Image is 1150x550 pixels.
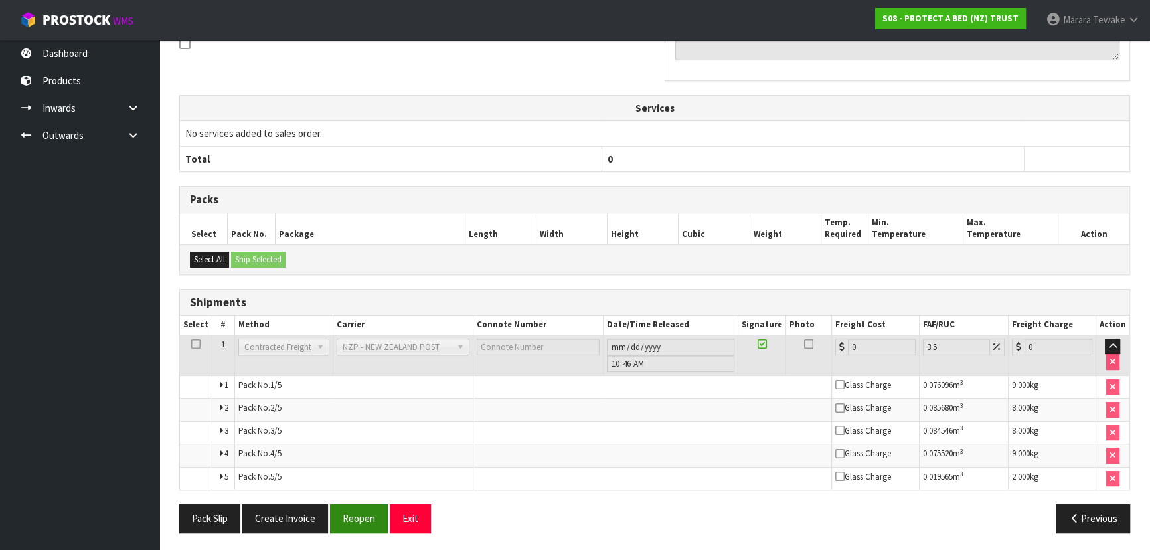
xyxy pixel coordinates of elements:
[190,193,1119,206] h3: Packs
[270,379,282,391] span: 1/5
[473,316,603,335] th: Connote Number
[919,444,1008,468] td: m
[234,375,473,399] td: Pack No.
[923,448,953,459] span: 0.075520
[234,421,473,444] td: Pack No.
[343,339,452,355] span: NZP - NEW ZEALAND POST
[608,153,613,165] span: 0
[1008,421,1096,444] td: kg
[1012,471,1030,482] span: 2.000
[465,213,536,244] th: Length
[835,471,891,482] span: Glass Charge
[1012,402,1030,413] span: 8.000
[1093,13,1125,26] span: Tewake
[919,399,1008,422] td: m
[603,316,738,335] th: Date/Time Released
[875,8,1026,29] a: S08 - PROTECT A BED (NZ) TRUST
[868,213,963,244] th: Min. Temperature
[1012,379,1030,391] span: 9.000
[738,316,786,335] th: Signature
[234,399,473,422] td: Pack No.
[960,424,963,432] sup: 3
[190,296,1119,309] h3: Shipments
[390,504,431,533] button: Exit
[1008,467,1096,490] td: kg
[113,15,133,27] small: WMS
[180,316,212,335] th: Select
[923,471,953,482] span: 0.019565
[919,375,1008,399] td: m
[963,213,1058,244] th: Max. Temperature
[1096,316,1129,335] th: Action
[1058,213,1129,244] th: Action
[242,504,328,533] button: Create Invoice
[835,402,891,413] span: Glass Charge
[1012,425,1030,436] span: 8.000
[244,339,311,355] span: Contracted Freight
[477,339,599,355] input: Connote Number
[228,213,276,244] th: Pack No.
[835,425,891,436] span: Glass Charge
[224,471,228,482] span: 5
[919,467,1008,490] td: m
[224,425,228,436] span: 3
[923,402,953,413] span: 0.085680
[960,401,963,410] sup: 3
[960,447,963,456] sup: 3
[180,96,1129,121] th: Services
[923,379,953,391] span: 0.076096
[831,316,919,335] th: Freight Cost
[1025,339,1092,355] input: Freight Charge
[919,421,1008,444] td: m
[1008,444,1096,468] td: kg
[275,213,465,244] th: Package
[1008,316,1096,335] th: Freight Charge
[221,339,225,350] span: 1
[42,11,110,29] span: ProStock
[848,339,916,355] input: Freight Cost
[835,379,891,391] span: Glass Charge
[20,11,37,28] img: cube-alt.png
[333,316,473,335] th: Carrier
[1063,13,1091,26] span: Marara
[923,339,990,355] input: Freight Adjustment
[270,402,282,413] span: 2/5
[821,213,868,244] th: Temp. Required
[960,470,963,478] sup: 3
[231,252,286,268] button: Ship Selected
[190,252,229,268] button: Select All
[179,504,240,533] button: Pack Slip
[835,448,891,459] span: Glass Charge
[786,316,832,335] th: Photo
[923,425,953,436] span: 0.084546
[536,213,607,244] th: Width
[750,213,821,244] th: Weight
[224,448,228,459] span: 4
[180,121,1129,146] td: No services added to sales order.
[234,444,473,468] td: Pack No.
[180,146,602,171] th: Total
[270,425,282,436] span: 3/5
[1008,375,1096,399] td: kg
[234,316,333,335] th: Method
[270,448,282,459] span: 4/5
[1056,504,1130,533] button: Previous
[212,316,235,335] th: #
[608,213,679,244] th: Height
[234,467,473,490] td: Pack No.
[1012,448,1030,459] span: 9.000
[180,213,228,244] th: Select
[224,402,228,413] span: 2
[882,13,1019,24] strong: S08 - PROTECT A BED (NZ) TRUST
[960,378,963,387] sup: 3
[270,471,282,482] span: 5/5
[330,504,388,533] button: Reopen
[919,316,1008,335] th: FAF/RUC
[224,379,228,391] span: 1
[1008,399,1096,422] td: kg
[679,213,750,244] th: Cubic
